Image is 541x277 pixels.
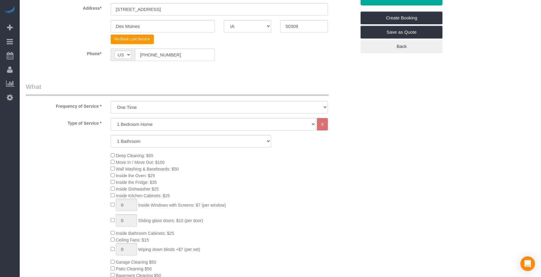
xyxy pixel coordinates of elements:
button: Re-Book Last Service [111,35,154,44]
label: Phone* [21,49,106,57]
span: Inside the Fridge: $35 [116,180,157,185]
input: City* [111,20,215,32]
div: Open Intercom Messenger [520,256,535,271]
span: Inside the Oven: $25 [116,173,155,178]
span: Ceiling Fans: $15 [116,238,149,242]
a: Back [361,40,442,53]
a: Save as Quote [361,26,442,39]
span: Garage Cleaning $50 [116,260,156,265]
span: Move In / Move Out: $100 [116,160,165,165]
img: Automaid Logo [4,6,16,15]
span: Inside Dishwasher $25 [116,187,159,191]
span: Sliding glass doors: $10 (per door) [138,218,203,223]
legend: What [26,82,329,96]
a: Create Booking [361,12,442,24]
span: Deep Cleaning: $65 [116,153,153,158]
span: Inside Windows with Screens: $7 (per window) [138,203,226,208]
span: Patio Cleaning $50 [116,266,152,271]
label: Type of Service * [21,118,106,126]
input: Zip Code* [280,20,328,32]
input: Phone* [135,49,215,61]
label: Address* [21,3,106,11]
label: Frequency of Service * [21,101,106,109]
span: Wall Washing & Baseboards: $50 [116,167,179,171]
span: Inside Bathroom Cabinets: $25 [116,231,174,236]
span: Wiping down blinds +$7 (per set) [138,247,200,252]
span: Inside Kitchen Cabinets: $25 [116,193,170,198]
